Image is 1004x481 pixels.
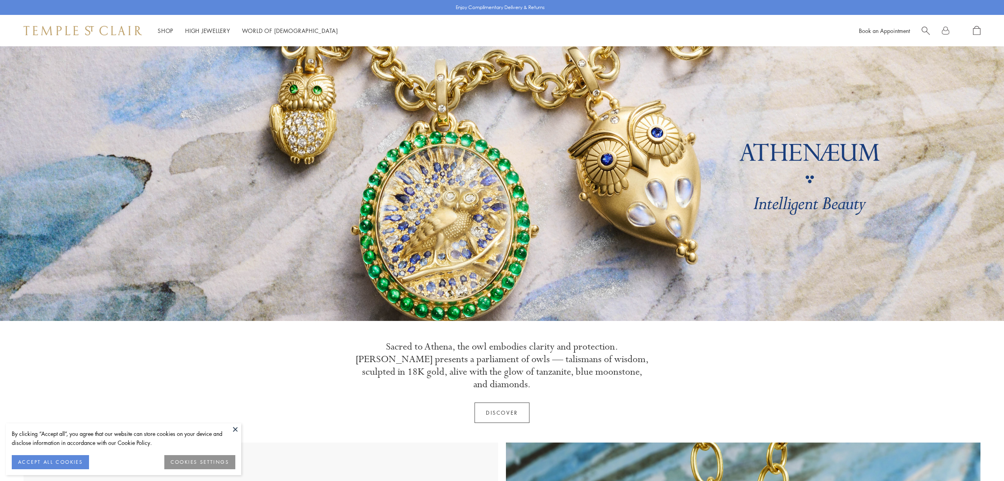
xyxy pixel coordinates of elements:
nav: Main navigation [158,26,338,36]
button: ACCEPT ALL COOKIES [12,455,89,469]
p: Enjoy Complimentary Delivery & Returns [456,4,545,11]
a: High JewelleryHigh Jewellery [185,27,230,35]
a: Discover [475,403,529,423]
div: By clicking “Accept all”, you agree that our website can store cookies on your device and disclos... [12,429,235,447]
a: Open Shopping Bag [973,26,980,36]
p: Sacred to Athena, the owl embodies clarity and protection. [PERSON_NAME] presents a parliament of... [355,341,649,391]
button: COOKIES SETTINGS [164,455,235,469]
a: ShopShop [158,27,173,35]
a: World of [DEMOGRAPHIC_DATA]World of [DEMOGRAPHIC_DATA] [242,27,338,35]
a: Search [922,26,930,36]
img: Temple St. Clair [24,26,142,35]
a: Book an Appointment [859,27,910,35]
